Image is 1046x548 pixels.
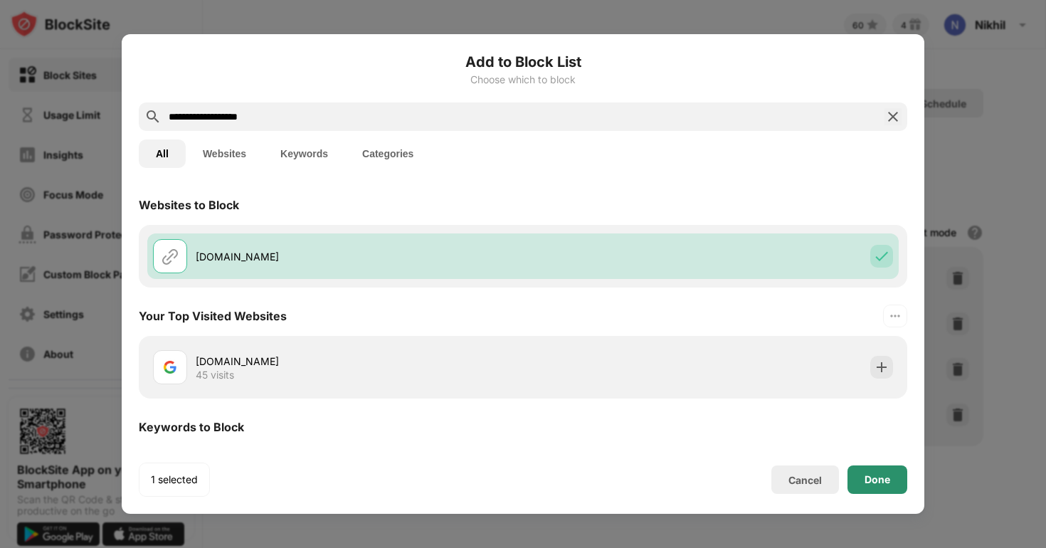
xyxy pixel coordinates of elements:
[196,369,234,381] div: 45 visits
[144,108,162,125] img: search.svg
[151,473,198,487] div: 1 selected
[345,139,430,168] button: Categories
[139,74,907,85] div: Choose which to block
[139,198,239,212] div: Websites to Block
[162,248,179,265] img: url.svg
[186,139,263,168] button: Websites
[139,309,287,323] div: Your Top Visited Websites
[196,249,523,264] div: [DOMAIN_NAME]
[139,420,244,434] div: Keywords to Block
[139,139,186,168] button: All
[865,474,890,485] div: Done
[139,51,907,73] h6: Add to Block List
[196,354,523,369] div: [DOMAIN_NAME]
[884,108,902,125] img: search-close
[263,139,345,168] button: Keywords
[788,474,822,486] div: Cancel
[162,359,179,376] img: favicons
